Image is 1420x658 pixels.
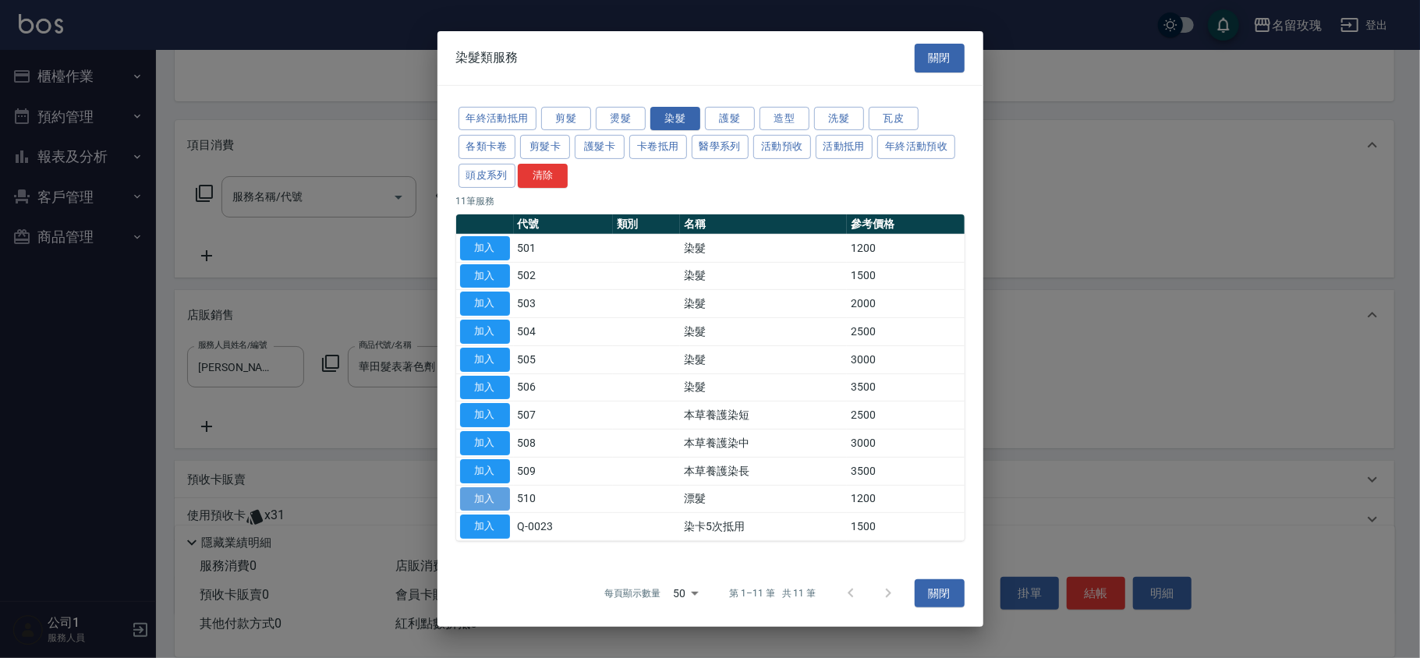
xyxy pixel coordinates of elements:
td: 2000 [847,290,964,318]
td: 2500 [847,317,964,345]
td: 染卡5次抵用 [680,513,847,541]
td: 504 [514,317,613,345]
td: 本草養護染短 [680,402,847,430]
th: 參考價格 [847,214,964,235]
td: 染髮 [680,373,847,402]
td: 510 [514,485,613,513]
td: 2500 [847,402,964,430]
button: 年終活動抵用 [459,106,536,130]
div: 50 [667,572,704,614]
td: 染髮 [680,290,847,318]
button: 加入 [460,236,510,260]
td: 1200 [847,485,964,513]
button: 清除 [518,164,568,188]
td: 3000 [847,429,964,457]
button: 護髮卡 [575,135,625,159]
button: 關閉 [915,44,965,73]
td: 502 [514,262,613,290]
button: 瓦皮 [869,106,919,130]
td: 1200 [847,234,964,262]
td: 染髮 [680,234,847,262]
button: 加入 [460,403,510,427]
button: 關閉 [915,579,965,608]
td: 503 [514,290,613,318]
button: 加入 [460,486,510,511]
th: 代號 [514,214,613,235]
button: 剪髮 [541,106,591,130]
td: 染髮 [680,317,847,345]
button: 加入 [460,431,510,455]
button: 活動預收 [753,135,811,159]
p: 每頁顯示數量 [604,586,660,600]
button: 染髮 [650,106,700,130]
button: 加入 [460,264,510,288]
td: 509 [514,457,613,485]
button: 護髮 [705,106,755,130]
td: 漂髮 [680,485,847,513]
td: 507 [514,402,613,430]
button: 各類卡卷 [459,135,516,159]
td: 506 [514,373,613,402]
button: 加入 [460,459,510,483]
td: 1500 [847,513,964,541]
th: 名稱 [680,214,847,235]
td: 501 [514,234,613,262]
p: 第 1–11 筆 共 11 筆 [729,586,816,600]
button: 加入 [460,348,510,372]
button: 洗髮 [814,106,864,130]
td: 508 [514,429,613,457]
button: 燙髮 [596,106,646,130]
td: Q-0023 [514,513,613,541]
button: 加入 [460,515,510,539]
button: 頭皮系列 [459,164,516,188]
button: 造型 [760,106,809,130]
td: 3500 [847,373,964,402]
button: 卡卷抵用 [629,135,687,159]
th: 類別 [613,214,681,235]
button: 加入 [460,320,510,344]
td: 3000 [847,345,964,373]
button: 加入 [460,292,510,316]
button: 加入 [460,375,510,399]
button: 剪髮卡 [520,135,570,159]
p: 11 筆服務 [456,194,965,208]
td: 染髮 [680,262,847,290]
td: 染髮 [680,345,847,373]
td: 1500 [847,262,964,290]
td: 505 [514,345,613,373]
td: 本草養護染中 [680,429,847,457]
button: 醫學系列 [692,135,749,159]
td: 本草養護染長 [680,457,847,485]
button: 年終活動預收 [877,135,955,159]
button: 活動抵用 [816,135,873,159]
td: 3500 [847,457,964,485]
span: 染髮類服務 [456,50,519,65]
